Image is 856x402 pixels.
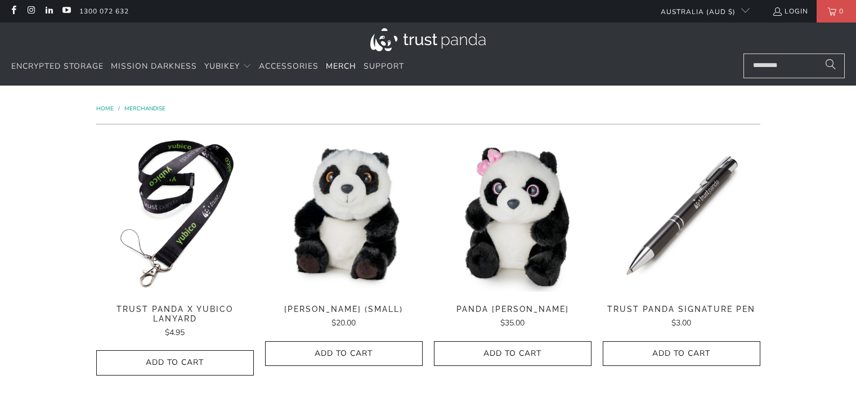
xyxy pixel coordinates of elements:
a: Trust Panda x Yubico Lanyard $4.95 [96,305,254,339]
span: Trust Panda Signature Pen [603,305,760,314]
span: Mission Darkness [111,61,197,72]
span: Panda [PERSON_NAME] [434,305,591,314]
span: Add to Cart [615,349,749,359]
a: Support [364,53,404,80]
a: Panda Lin Lin (Small) - Trust Panda Panda Lin Lin (Small) - Trust Panda [265,136,423,293]
a: Trust Panda Signature Pen $3.00 [603,305,760,329]
a: 1300 072 632 [79,5,129,17]
input: Search... [743,53,845,78]
nav: Translation missing: en.navigation.header.main_nav [11,53,404,80]
a: Home [96,105,115,113]
span: / [118,105,120,113]
button: Add to Cart [434,341,591,367]
a: Login [772,5,808,17]
button: Add to Cart [265,341,423,367]
img: Trust Panda Signature Pen - Trust Panda [603,136,760,293]
button: Search [817,53,845,78]
span: Accessories [259,61,319,72]
img: Trust Panda Australia [370,28,486,51]
a: Trust Panda Australia on LinkedIn [44,7,53,16]
span: $3.00 [671,318,691,328]
a: Trust Panda Australia on Facebook [8,7,18,16]
span: $35.00 [500,318,525,328]
span: $20.00 [331,318,356,328]
span: [PERSON_NAME] (Small) [265,305,423,314]
a: Panda [PERSON_NAME] $35.00 [434,305,591,329]
span: YubiKey [204,61,240,72]
button: Add to Cart [603,341,760,367]
span: Encrypted Storage [11,61,104,72]
span: Add to Cart [277,349,411,359]
a: Encrypted Storage [11,53,104,80]
span: Support [364,61,404,72]
a: Trust Panda Australia on Instagram [26,7,35,16]
span: Merch [326,61,356,72]
button: Add to Cart [96,350,254,376]
a: Accessories [259,53,319,80]
span: Trust Panda x Yubico Lanyard [96,305,254,324]
a: Merchandise [124,105,165,113]
a: Merch [326,53,356,80]
img: Trust Panda Yubico Lanyard - Trust Panda [96,136,254,293]
span: $4.95 [165,327,185,338]
img: Panda Lin Lin Sparkle - Trust Panda [434,136,591,293]
a: Mission Darkness [111,53,197,80]
img: Panda Lin Lin (Small) - Trust Panda [265,136,423,293]
summary: YubiKey [204,53,252,80]
span: Add to Cart [108,358,242,368]
span: Add to Cart [446,349,580,359]
a: Trust Panda Australia on YouTube [61,7,71,16]
a: [PERSON_NAME] (Small) $20.00 [265,305,423,329]
span: Home [96,105,114,113]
